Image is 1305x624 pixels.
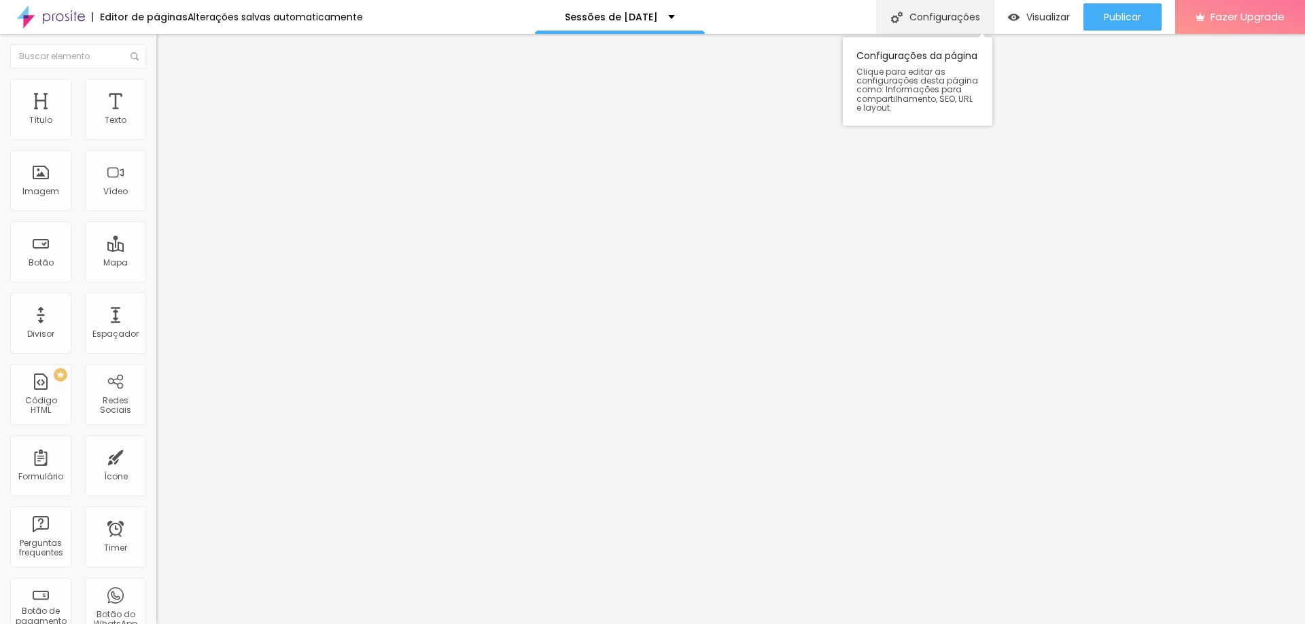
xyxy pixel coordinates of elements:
div: Imagem [22,187,59,196]
div: Divisor [27,329,54,339]
div: Configurações da página [843,37,992,126]
div: Timer [104,543,127,553]
button: Publicar [1083,3,1162,31]
span: Publicar [1104,12,1141,22]
span: Fazer Upgrade [1211,11,1285,22]
p: Sessões de [DATE] [565,12,658,22]
input: Buscar elemento [10,44,146,69]
div: Formulário [18,472,63,481]
div: Botão [29,258,54,268]
span: Visualizar [1026,12,1070,22]
div: Espaçador [92,329,139,339]
div: Perguntas frequentes [14,538,67,558]
div: Redes Sociais [88,396,142,416]
img: Icone [891,12,903,23]
div: Ícone [104,472,128,481]
div: Alterações salvas automaticamente [188,12,363,22]
button: Visualizar [994,3,1083,31]
span: Clique para editar as configurações desta página como: Informações para compartilhamento, SEO, UR... [856,67,979,112]
img: Icone [130,52,139,60]
div: Código HTML [14,396,67,416]
div: Mapa [103,258,128,268]
iframe: Editor [156,34,1305,624]
div: Texto [105,115,126,125]
div: Título [29,115,52,125]
img: view-1.svg [1008,12,1020,23]
div: Editor de páginas [92,12,188,22]
div: Vídeo [103,187,128,196]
